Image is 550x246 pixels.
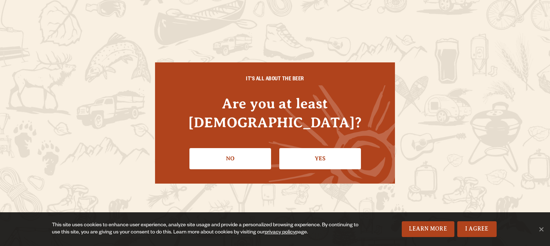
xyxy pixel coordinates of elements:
div: This site uses cookies to enhance user experience, analyze site usage and provide a personalized ... [52,222,361,236]
a: Learn More [402,221,454,237]
a: I Agree [457,221,497,237]
span: No [537,226,545,233]
a: No [189,148,271,169]
h6: IT'S ALL ABOUT THE BEER [169,77,381,83]
h4: Are you at least [DEMOGRAPHIC_DATA]? [169,94,381,132]
a: Confirm I'm 21 or older [279,148,361,169]
a: privacy policy [265,230,295,236]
